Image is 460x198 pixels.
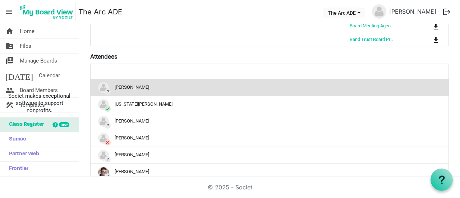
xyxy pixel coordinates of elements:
td: Band Trust Board Presentation August 2025.docx is template cell column header Name [342,33,404,46]
td: checkGeorgia Edson is template cell column header [91,96,448,113]
a: My Board View Logo [18,3,78,21]
td: ?Hollie LaGrotta is template cell column header [91,113,448,130]
button: logout [439,4,454,19]
span: Glass Register [5,118,44,132]
a: The Arc ADE [78,5,122,19]
span: Societ makes exceptional software to support nonprofits. [3,92,75,114]
button: Download [431,34,441,45]
td: Board Meeting Agenda 8-20-2025.docx is template cell column header Name [342,19,404,32]
a: Band Trust Board Presentation [DATE].docx [350,37,437,42]
span: ? [105,156,111,162]
span: Calendar [39,68,60,83]
td: ?Kathryn Werkema is template cell column header [91,164,448,180]
td: ?Kari Devine is template cell column header [91,147,448,164]
span: [DATE] [5,68,33,83]
span: Files [20,39,31,53]
span: ? [105,123,111,129]
span: Manage Boards [20,54,57,68]
div: new [59,122,69,127]
div: [PERSON_NAME] [98,82,441,93]
a: Board Meeting Agenda [DATE].docx [350,23,421,28]
td: closeJen Malott is template cell column header [91,130,448,147]
img: My Board View Logo [18,3,75,21]
div: [US_STATE][PERSON_NAME] [98,99,441,110]
span: ? [105,173,111,179]
label: Attendees [90,52,117,61]
span: switch_account [5,54,14,68]
img: no-profile-picture.svg [98,99,109,110]
img: JcXlW47NMrIgqpV6JfGZSN3y34aDwrjV-JKMJxHuQtwxOV_f8MB-FEabTkWkYGg0GgU0_Jiekey2y27VvAkWaA_thumb.png [98,167,109,178]
span: Home [20,24,34,38]
td: ?Alison Butler is template cell column header [91,79,448,96]
button: The Arc ADE dropdownbutton [323,8,365,18]
div: [PERSON_NAME] [98,133,441,144]
button: Download [431,21,441,31]
span: Partner Web [5,147,39,161]
img: no-profile-picture.svg [372,4,386,19]
span: check [105,106,111,112]
img: no-profile-picture.svg [98,150,109,161]
div: [PERSON_NAME] [98,116,441,127]
a: © 2025 - Societ [208,184,252,191]
span: Sumac [5,132,26,147]
span: folder_shared [5,39,14,53]
span: menu [2,5,16,19]
span: people [5,83,14,97]
span: Board Members [20,83,58,97]
img: no-profile-picture.svg [98,82,109,93]
img: no-profile-picture.svg [98,133,109,144]
img: no-profile-picture.svg [98,116,109,127]
span: ? [105,89,111,95]
span: Frontier [5,162,28,176]
div: [PERSON_NAME] [98,167,441,178]
span: home [5,24,14,38]
td: is Command column column header [404,19,448,32]
td: is Command column column header [404,33,448,46]
span: close [105,139,111,146]
div: [PERSON_NAME] [98,150,441,161]
a: [PERSON_NAME] [386,4,439,19]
